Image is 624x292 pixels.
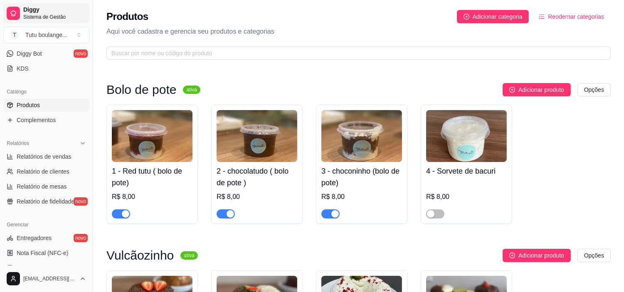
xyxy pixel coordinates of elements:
[503,83,571,96] button: Adicionar produto
[17,249,68,257] span: Nota Fiscal (NFC-e)
[577,83,611,96] button: Opções
[17,49,42,58] span: Diggy Bot
[3,47,89,60] a: Diggy Botnovo
[17,197,74,206] span: Relatório de fidelidade
[464,14,469,20] span: plus-circle
[106,10,148,23] h2: Produtos
[321,165,402,189] h4: 3 - choconinho (bolo de pote)
[518,85,564,94] span: Adicionar produto
[217,110,297,162] img: product-image
[548,12,604,21] span: Reodernar categorias
[3,269,89,289] button: [EMAIL_ADDRESS][DOMAIN_NAME]
[3,85,89,98] div: Catálogo
[17,64,29,73] span: KDS
[23,275,76,282] span: [EMAIL_ADDRESS][DOMAIN_NAME]
[3,261,89,275] a: Controle de caixa
[3,150,89,163] a: Relatórios de vendas
[3,3,89,23] a: DiggySistema de Gestão
[426,165,507,177] h4: 4 - Sorvete de bacuri
[3,218,89,231] div: Gerenciar
[112,192,192,202] div: R$ 8,00
[321,110,402,162] img: product-image
[3,98,89,112] a: Produtos
[3,180,89,193] a: Relatório de mesas
[539,14,545,20] span: ordered-list
[7,140,29,147] span: Relatórios
[584,85,604,94] span: Opções
[518,251,564,260] span: Adicionar produto
[3,231,89,245] a: Entregadoresnovo
[217,192,297,202] div: R$ 8,00
[112,110,192,162] img: product-image
[106,27,611,37] p: Aqui você cadastra e gerencia seu produtos e categorias
[3,62,89,75] a: KDS
[106,85,176,95] h3: Bolo de pote
[106,250,174,260] h3: Vulcãozinho
[17,101,40,109] span: Produtos
[3,27,89,43] button: Select a team
[3,113,89,127] a: Complementos
[111,49,599,58] input: Buscar por nome ou código do produto
[25,31,67,39] div: Tutu boulange ...
[180,251,197,260] sup: ativa
[112,165,192,189] h4: 1 - Red tutu ( bolo de pote)
[3,195,89,208] a: Relatório de fidelidadenovo
[509,87,515,93] span: plus-circle
[183,86,200,94] sup: ativa
[509,253,515,258] span: plus-circle
[577,249,611,262] button: Opções
[17,167,69,176] span: Relatório de clientes
[584,251,604,260] span: Opções
[17,152,72,161] span: Relatórios de vendas
[3,246,89,260] a: Nota Fiscal (NFC-e)
[17,264,62,272] span: Controle de caixa
[23,14,86,20] span: Sistema de Gestão
[217,165,297,189] h4: 2 - chocolatudo ( bolo de pote )
[426,110,507,162] img: product-image
[532,10,611,23] button: Reodernar categorias
[17,182,67,191] span: Relatório de mesas
[473,12,523,21] span: Adicionar categoria
[503,249,571,262] button: Adicionar produto
[17,234,52,242] span: Entregadores
[3,165,89,178] a: Relatório de clientes
[321,192,402,202] div: R$ 8,00
[457,10,529,23] button: Adicionar categoria
[426,192,507,202] div: R$ 8,00
[23,6,86,14] span: Diggy
[17,116,56,124] span: Complementos
[10,31,19,39] span: T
